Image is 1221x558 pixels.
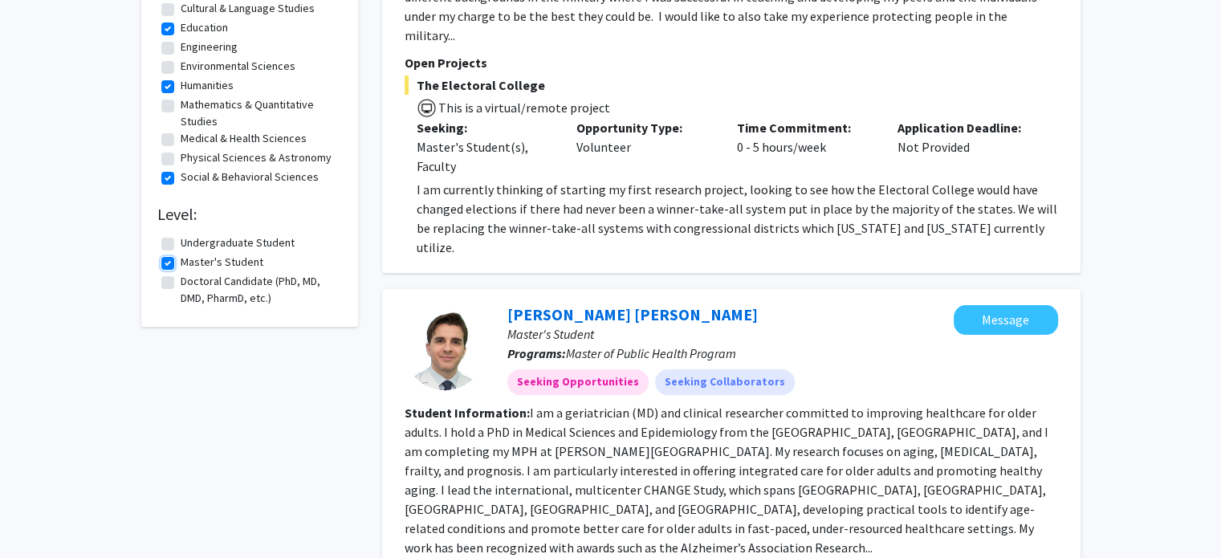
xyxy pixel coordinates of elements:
label: Medical & Health Sciences [181,130,307,147]
b: Student Information: [405,405,530,421]
div: Volunteer [564,118,725,176]
button: Message Marlon Juliano Romero Aliberti [954,305,1058,335]
label: Humanities [181,77,234,94]
div: Master's Student(s), Faculty [417,137,553,176]
div: 0 - 5 hours/week [725,118,885,176]
span: Open Projects [405,55,487,71]
mat-chip: Seeking Opportunities [507,369,649,395]
p: I am currently thinking of starting my first research project, looking to see how the Electoral C... [417,180,1058,257]
label: Physical Sciences & Astronomy [181,149,332,166]
p: Application Deadline: [897,118,1034,137]
a: [PERSON_NAME] [PERSON_NAME] [507,304,758,324]
label: Social & Behavioral Sciences [181,169,319,185]
fg-read-more: I am a geriatrician (MD) and clinical researcher committed to improving healthcare for older adul... [405,405,1048,556]
label: Master's Student [181,254,263,271]
label: Undergraduate Student [181,234,295,251]
p: Seeking: [417,118,553,137]
h2: Level: [157,205,342,224]
label: Mathematics & Quantitative Studies [181,96,338,130]
label: Doctoral Candidate (PhD, MD, DMD, PharmD, etc.) [181,273,338,307]
mat-chip: Seeking Collaborators [655,369,795,395]
div: Not Provided [885,118,1046,176]
label: Engineering [181,39,238,55]
label: Education [181,19,228,36]
span: Master's Student [507,326,594,342]
b: Programs: [507,345,566,361]
p: Time Commitment: [737,118,873,137]
span: Master of Public Health Program [566,345,736,361]
iframe: Chat [12,486,68,546]
span: The Electoral College [405,75,1058,95]
label: Environmental Sciences [181,58,295,75]
p: Opportunity Type: [576,118,713,137]
span: This is a virtual/remote project [437,100,610,116]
